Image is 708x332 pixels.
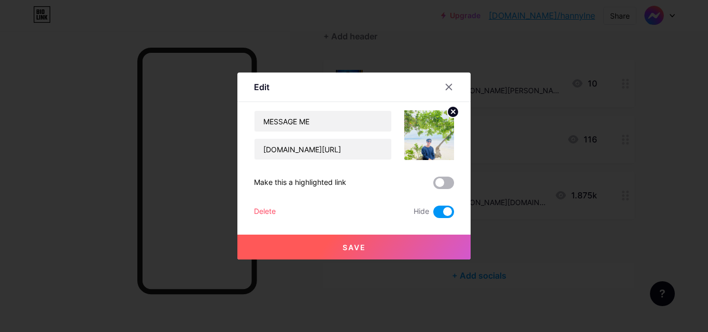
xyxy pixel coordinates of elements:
span: Hide [414,206,429,218]
img: link_thumbnail [404,110,454,160]
div: Delete [254,206,276,218]
div: Make this a highlighted link [254,177,346,189]
input: Title [254,111,391,132]
button: Save [237,235,471,259]
input: URL [254,139,391,160]
span: Save [343,243,366,252]
div: Edit [254,81,270,93]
